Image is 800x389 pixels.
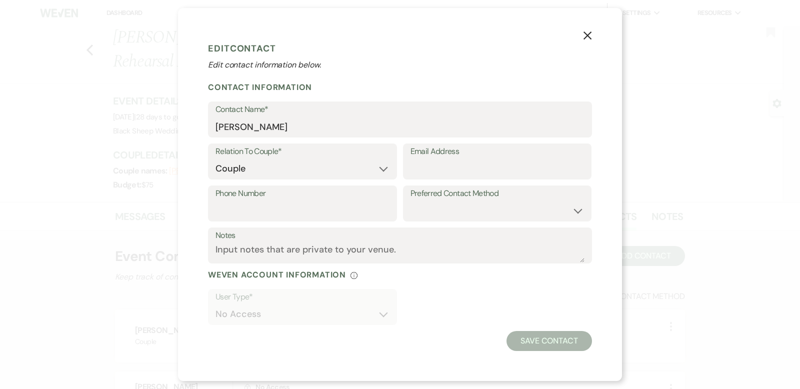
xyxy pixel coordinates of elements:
button: Save Contact [506,331,592,351]
h2: Contact Information [208,82,592,92]
label: Preferred Contact Method [410,186,584,201]
label: Phone Number [215,186,389,201]
input: First and Last Name [215,117,584,136]
label: Notes [215,228,584,243]
h1: Edit Contact [208,41,592,56]
label: User Type* [215,290,389,304]
div: Weven Account Information [208,269,592,280]
label: Email Address [410,144,584,159]
label: Relation To Couple* [215,144,389,159]
p: Edit contact information below. [208,59,592,71]
label: Contact Name* [215,102,584,117]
